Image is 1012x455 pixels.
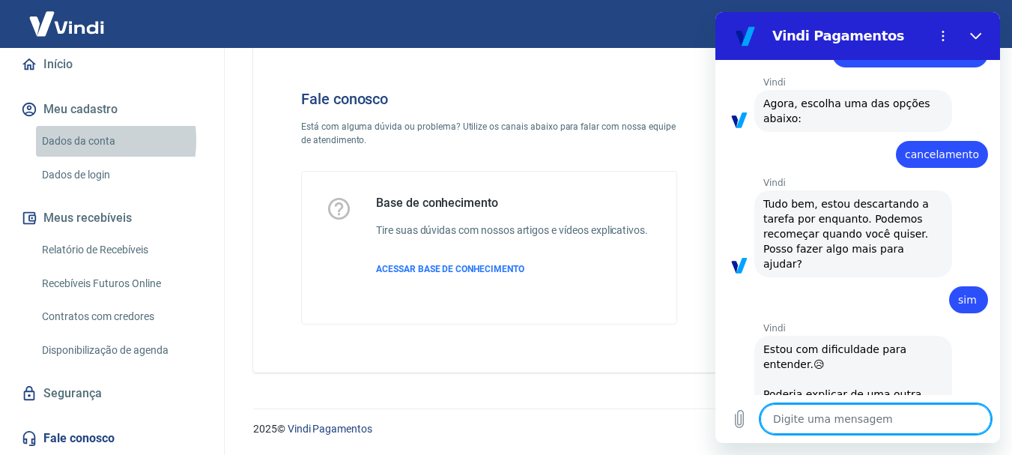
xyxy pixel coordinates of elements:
[18,93,206,126] button: Meu cadastro
[36,126,206,157] a: Dados da conta
[18,377,206,410] a: Segurança
[18,48,206,81] a: Início
[36,301,206,332] a: Contratos com credores
[18,202,206,235] button: Meus recebíveis
[18,422,206,455] a: Fale conosco
[36,268,206,299] a: Recebíveis Futuros Online
[36,235,206,265] a: Relatório de Recebíveis
[715,12,1000,443] iframe: Janela de mensagens
[376,264,524,274] span: ACESSAR BASE DE CONHECIMENTO
[376,262,648,276] a: ACESSAR BASE DE CONHECIMENTO
[376,223,648,238] h6: Tire suas dúvidas com nossos artigos e vídeos explicativos.
[301,90,677,108] h4: Fale conosco
[36,335,206,366] a: Disponibilização de agenda
[18,1,115,46] img: Vindi
[301,120,677,147] p: Está com alguma dúvida ou problema? Utilize os canais abaixo para falar com nossa equipe de atend...
[36,160,206,190] a: Dados de login
[713,66,941,266] img: Fale conosco
[940,10,994,38] button: Sair
[376,196,648,211] h5: Base de conhecimento
[253,421,976,437] p: 2025 ©
[288,423,372,435] a: Vindi Pagamentos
